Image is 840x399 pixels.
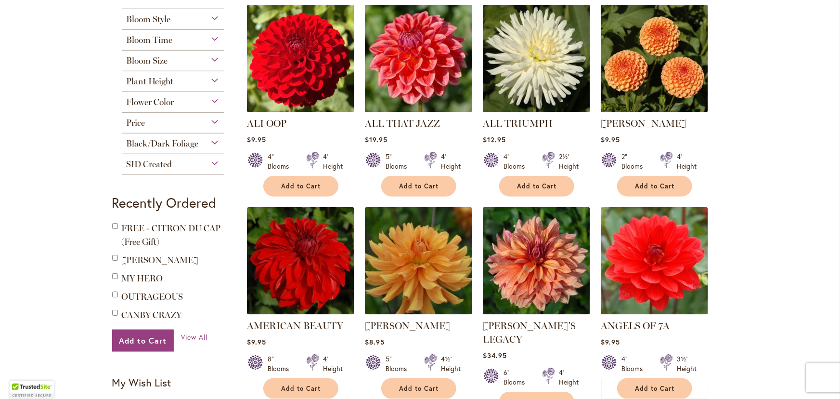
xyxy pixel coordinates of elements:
span: Price [127,118,145,128]
span: Bloom Style [127,14,171,25]
a: OUTRAGEOUS [122,292,183,302]
div: 6" Blooms [504,368,530,387]
a: ANGELS OF 7A [601,320,670,332]
button: Add to Cart [499,176,574,197]
span: $9.95 [247,337,266,346]
span: View All [181,332,207,342]
span: $12.95 [483,135,506,144]
div: 4' Height [323,152,343,171]
span: $9.95 [601,337,620,346]
img: AMERICAN BEAUTY [247,207,354,315]
span: SID Created [127,159,172,170]
img: ANDREW CHARLES [365,207,472,315]
span: Add to Cart [400,182,439,190]
a: AMBER QUEEN [601,105,708,114]
strong: Recently Ordered [112,194,217,212]
span: Add to Cart [400,385,439,393]
button: Add to Cart [112,330,174,352]
a: MY HERO [122,273,163,284]
span: Add to Cart [635,385,675,393]
span: Add to Cart [282,182,321,190]
img: ALI OOP [247,5,354,112]
div: 4' Height [441,152,461,171]
span: $9.95 [247,135,266,144]
span: Add to Cart [517,182,557,190]
a: ALL TRIUMPH [483,118,553,129]
span: Bloom Time [127,35,173,45]
img: Andy's Legacy [483,207,590,315]
button: Add to Cart [263,176,338,197]
div: 4" Blooms [504,152,530,171]
span: Add to Cart [119,335,167,346]
button: Add to Cart [617,378,692,399]
span: Add to Cart [635,182,675,190]
a: ANGELS OF 7A [601,307,708,317]
iframe: Launch Accessibility Center [7,365,34,392]
a: Andy's Legacy [483,307,590,317]
a: AMERICAN BEAUTY [247,320,343,332]
a: CANBY CRAZY [122,310,182,320]
img: ALL TRIUMPH [483,5,590,112]
span: Plant Height [127,76,174,87]
div: 2½' Height [559,152,579,171]
strong: My Wish List [112,375,171,389]
img: AMBER QUEEN [601,5,708,112]
a: [PERSON_NAME] [601,118,686,129]
span: $9.95 [601,135,620,144]
img: ANGELS OF 7A [601,207,708,315]
button: Add to Cart [263,378,338,399]
a: ALL TRIUMPH [483,105,590,114]
div: 5" Blooms [386,152,413,171]
a: [PERSON_NAME]'S LEGACY [483,320,576,345]
span: Flower Color [127,97,174,107]
a: [PERSON_NAME] [122,255,199,266]
div: 4' Height [323,354,343,373]
span: Add to Cart [282,385,321,393]
div: 2" Blooms [621,152,648,171]
a: ALL THAT JAZZ [365,105,472,114]
a: ALI OOP [247,105,354,114]
a: ALI OOP [247,118,286,129]
div: 3½' Height [677,354,697,373]
div: 4½' Height [441,354,461,373]
a: View All [181,332,207,342]
span: FREE - CITRON DU CAP (Free Gift) [122,223,221,247]
span: $19.95 [365,135,388,144]
div: 5" Blooms [386,354,413,373]
a: ANDREW CHARLES [365,307,472,317]
a: ALL THAT JAZZ [365,118,440,129]
span: $8.95 [365,337,385,346]
span: Bloom Size [127,55,168,66]
span: $34.95 [483,351,507,360]
button: Add to Cart [381,378,456,399]
div: 4" Blooms [621,354,648,373]
a: AMERICAN BEAUTY [247,307,354,317]
div: 4" Blooms [268,152,295,171]
span: Black/Dark Foliage [127,138,199,149]
button: Add to Cart [617,176,692,197]
div: 4' Height [677,152,697,171]
button: Add to Cart [381,176,456,197]
div: 8" Blooms [268,354,295,373]
img: ALL THAT JAZZ [365,5,472,112]
div: 4' Height [559,368,579,387]
a: [PERSON_NAME] [365,320,451,332]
